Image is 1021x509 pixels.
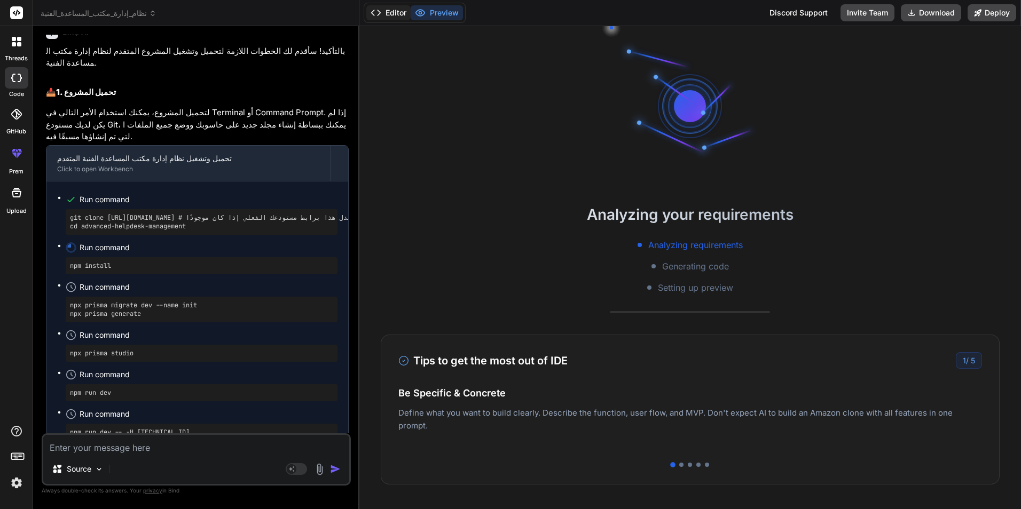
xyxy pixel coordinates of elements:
[70,301,333,318] pre: npx prisma migrate dev --name init npx prisma generate
[662,260,729,273] span: Generating code
[968,4,1016,21] button: Deploy
[80,369,337,380] span: Run command
[9,90,24,99] label: code
[80,282,337,292] span: Run command
[143,487,162,494] span: privacy
[46,107,349,143] p: لتحميل المشروع، يمكنك استخدام الأمر التالي في Terminal أو Command Prompt. إذا لم يكن لديك مستودع ...
[963,356,966,365] span: 1
[5,54,28,63] label: threads
[398,386,983,400] h4: Be Specific & Concrete
[763,4,834,21] div: Discord Support
[313,463,326,475] img: attachment
[648,238,743,251] span: Analyzing requirements
[42,486,351,496] p: Always double-check its answers. Your in Bind
[95,465,104,474] img: Pick Models
[57,153,320,164] div: تحميل وتشغيل نظام إدارة مكتب المساعدة الفنية المتقدم
[80,330,337,340] span: Run command
[67,464,91,474] p: Source
[80,409,337,419] span: Run command
[841,4,894,21] button: Invite Team
[366,5,411,20] button: Editor
[7,474,26,492] img: settings
[46,146,331,181] button: تحميل وتشغيل نظام إدارة مكتب المساعدة الفنية المتقدمClick to open Workbench
[41,8,156,19] span: نظام_إدارة_مكتب_المساعدة_الفنية
[70,428,333,436] pre: npm run dev -- -H [TECHNICAL_ID]
[6,127,26,136] label: GitHub
[70,213,333,230] pre: git clone [URL][DOMAIN_NAME] # استبدل هذا برابط مستودعك الفعلي إذا كان موجودًا cd advanced-helpde...
[901,4,961,21] button: Download
[956,352,982,369] div: /
[56,87,116,97] strong: 1. تحميل المشروع
[398,353,568,369] h3: Tips to get the most out of IDE
[57,165,320,173] div: Click to open Workbench
[9,167,23,176] label: prem
[80,242,337,253] span: Run command
[70,388,333,397] pre: npm run dev
[971,356,975,365] span: 5
[330,464,341,474] img: icon
[80,194,337,205] span: Run command
[70,261,333,270] pre: npm install
[658,281,733,294] span: Setting up preview
[411,5,463,20] button: Preview
[46,45,349,69] p: بالتأكيد! سأقدم لك الخطوات اللازمة لتحميل وتشغيل المشروع المتقدم لنظام إدارة مكتب المساعدة الفنية.
[46,86,349,99] h2: 📥
[70,349,333,357] pre: npx prisma studio
[6,206,27,216] label: Upload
